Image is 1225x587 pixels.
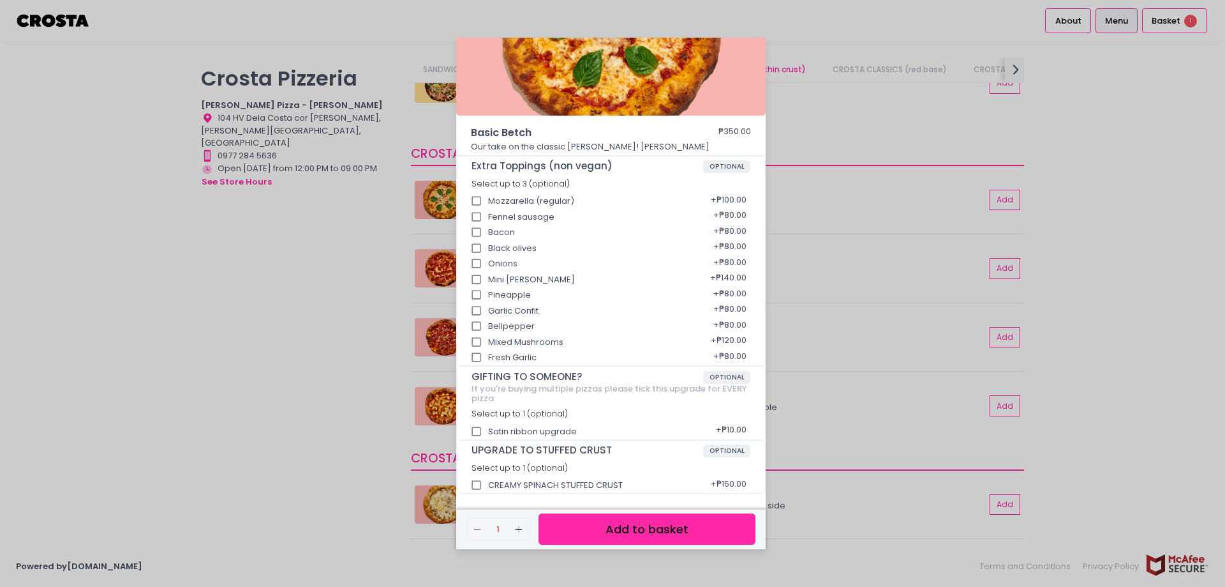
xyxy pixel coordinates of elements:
div: If you're buying multiple pizzas please tick this upgrade for EVERY pizza [471,384,751,404]
button: Add to basket [538,514,755,545]
div: + ₱10.00 [711,420,750,444]
span: GIFTING TO SOMEONE? [471,371,703,383]
span: Extra Toppings (non vegan) [471,160,703,172]
span: OPTIONAL [703,371,751,384]
span: Select up to 3 (optional) [471,178,570,189]
div: + ₱80.00 [709,205,750,229]
div: + ₱80.00 [709,283,750,307]
div: + ₱150.00 [706,473,750,498]
span: Select up to 1 (optional) [471,408,568,419]
div: + ₱80.00 [709,299,750,323]
div: ₱350.00 [718,125,751,141]
div: + ₱80.00 [709,236,750,261]
div: + ₱80.00 [709,252,750,276]
div: + ₱100.00 [706,189,750,213]
div: + ₱80.00 [709,314,750,339]
span: OPTIONAL [703,445,751,457]
div: + ₱120.00 [706,330,750,354]
span: OPTIONAL [703,160,751,173]
span: UPGRADE TO STUFFED CRUST [471,445,703,456]
span: Basic Betch [471,125,681,141]
div: + ₱140.00 [706,268,750,292]
span: Select up to 1 (optional) [471,462,568,473]
p: Our take on the classic [PERSON_NAME]! [PERSON_NAME] [471,141,752,153]
div: + ₱80.00 [709,220,750,245]
div: + ₱80.00 [709,346,750,370]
